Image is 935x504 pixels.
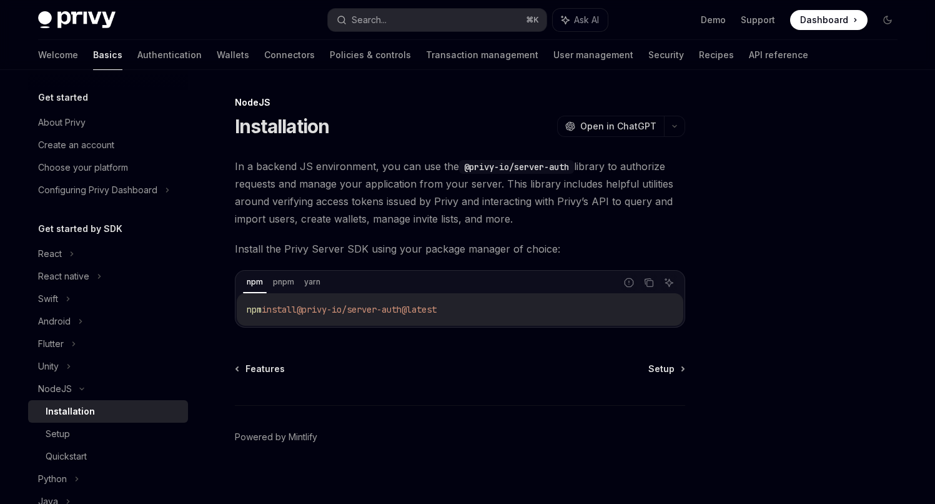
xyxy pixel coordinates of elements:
a: Authentication [137,40,202,70]
div: Search... [352,13,387,28]
div: Quickstart [46,449,87,464]
div: Flutter [38,336,64,351]
a: Welcome [38,40,78,70]
span: In a backend JS environment, you can use the library to authorize requests and manage your applic... [235,158,685,228]
a: Setup [28,423,188,445]
span: Ask AI [574,14,599,26]
a: Demo [701,14,726,26]
a: Powered by Mintlify [235,431,317,443]
h5: Get started by SDK [38,221,122,236]
a: Features [236,363,285,375]
div: Installation [46,404,95,419]
a: API reference [749,40,808,70]
div: Python [38,471,67,486]
a: Connectors [264,40,315,70]
div: NodeJS [235,96,685,109]
a: Support [741,14,775,26]
span: @privy-io/server-auth@latest [297,304,437,315]
h1: Installation [235,115,330,138]
div: Swift [38,291,58,306]
button: Report incorrect code [621,275,637,291]
button: Open in ChatGPT [557,116,664,137]
a: Recipes [699,40,734,70]
a: Quickstart [28,445,188,468]
div: pnpm [269,275,298,290]
a: Policies & controls [330,40,411,70]
div: About Privy [38,115,86,130]
div: Configuring Privy Dashboard [38,183,157,198]
div: React [38,246,62,261]
span: Features [245,363,285,375]
div: NodeJS [38,381,72,396]
button: Copy the contents from the code block [641,275,657,291]
span: install [262,304,297,315]
button: Toggle dark mode [878,10,898,30]
span: Open in ChatGPT [580,120,656,133]
span: Setup [648,363,675,375]
h5: Get started [38,90,88,105]
button: Search...⌘K [328,9,547,31]
a: About Privy [28,111,188,134]
button: Ask AI [553,9,608,31]
a: Wallets [217,40,249,70]
a: Setup [648,363,684,375]
button: Ask AI [661,275,677,291]
a: User management [553,40,633,70]
div: Android [38,314,71,329]
div: Create an account [38,138,114,153]
span: npm [247,304,262,315]
div: Setup [46,426,70,441]
span: Install the Privy Server SDK using your package manager of choice: [235,240,685,258]
a: Create an account [28,134,188,156]
div: npm [243,275,267,290]
a: Transaction management [426,40,538,70]
a: Basics [93,40,122,70]
a: Security [648,40,684,70]
img: dark logo [38,11,116,29]
div: yarn [300,275,324,290]
code: @privy-io/server-auth [459,160,574,174]
a: Dashboard [790,10,868,30]
div: Choose your platform [38,160,128,175]
span: ⌘ K [526,15,539,25]
a: Installation [28,400,188,423]
div: React native [38,269,89,284]
div: Unity [38,359,59,374]
span: Dashboard [800,14,848,26]
a: Choose your platform [28,156,188,179]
